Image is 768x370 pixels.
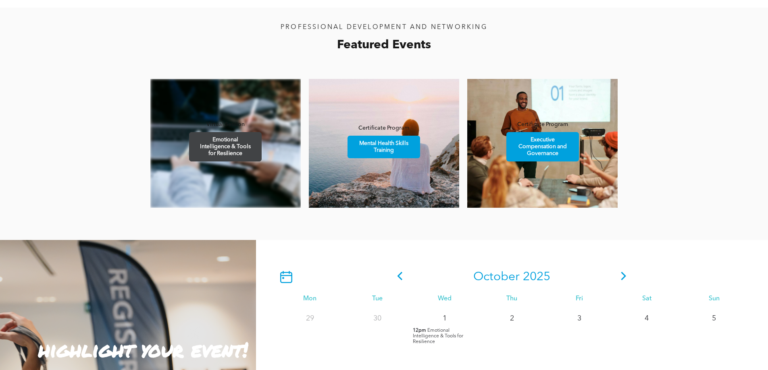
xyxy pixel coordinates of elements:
[681,295,748,303] div: Sun
[546,295,613,303] div: Fri
[38,335,248,364] strong: highlight your event!
[506,132,579,161] a: Executive Compensation and Governance
[413,328,463,344] span: Emotional Intelligence & Tools for Resilience
[478,295,545,303] div: Thu
[613,295,681,303] div: Sat
[707,311,721,326] p: 5
[281,24,487,31] span: PROFESSIONAL DEVELOPMENT AND NETWORKING
[370,311,385,326] p: 30
[437,311,452,326] p: 1
[505,311,519,326] p: 2
[349,136,419,158] span: Mental Health Skills Training
[508,132,578,161] span: Executive Compensation and Governance
[337,39,431,51] span: Featured Events
[413,328,426,333] span: 12pm
[572,311,587,326] p: 3
[190,132,260,161] span: Emotional Intelligence & Tools for Resilience
[411,295,478,303] div: Wed
[303,311,317,326] p: 29
[343,295,411,303] div: Tue
[348,136,420,158] a: Mental Health Skills Training
[473,271,520,283] span: October
[189,132,262,161] a: Emotional Intelligence & Tools for Resilience
[523,271,550,283] span: 2025
[639,311,654,326] p: 4
[276,295,343,303] div: Mon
